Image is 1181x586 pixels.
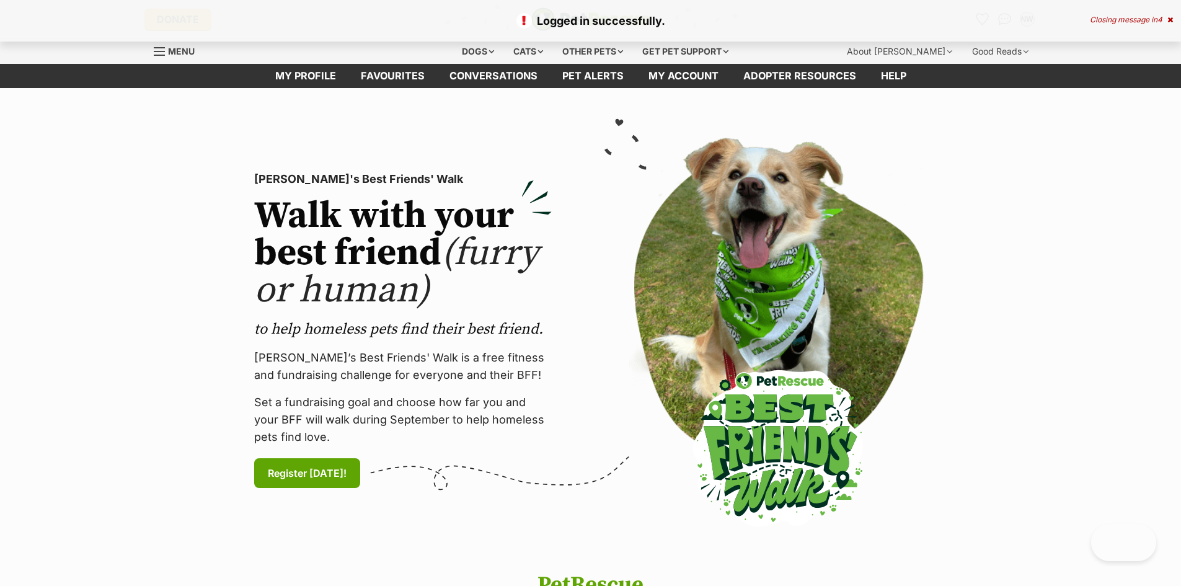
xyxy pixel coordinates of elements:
[505,39,552,64] div: Cats
[554,39,632,64] div: Other pets
[254,171,552,188] p: [PERSON_NAME]'s Best Friends' Walk
[254,394,552,446] p: Set a fundraising goal and choose how far you and your BFF will walk during September to help hom...
[254,230,539,314] span: (furry or human)
[263,64,348,88] a: My profile
[254,349,552,384] p: [PERSON_NAME]’s Best Friends' Walk is a free fitness and fundraising challenge for everyone and t...
[348,64,437,88] a: Favourites
[254,319,552,339] p: to help homeless pets find their best friend.
[1091,524,1156,561] iframe: Help Scout Beacon - Open
[838,39,961,64] div: About [PERSON_NAME]
[550,64,636,88] a: Pet alerts
[869,64,919,88] a: Help
[254,198,552,309] h2: Walk with your best friend
[636,64,731,88] a: My account
[437,64,550,88] a: conversations
[168,46,195,56] span: Menu
[963,39,1037,64] div: Good Reads
[731,64,869,88] a: Adopter resources
[634,39,737,64] div: Get pet support
[154,39,203,61] a: Menu
[254,458,360,488] a: Register [DATE]!
[268,466,347,481] span: Register [DATE]!
[453,39,503,64] div: Dogs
